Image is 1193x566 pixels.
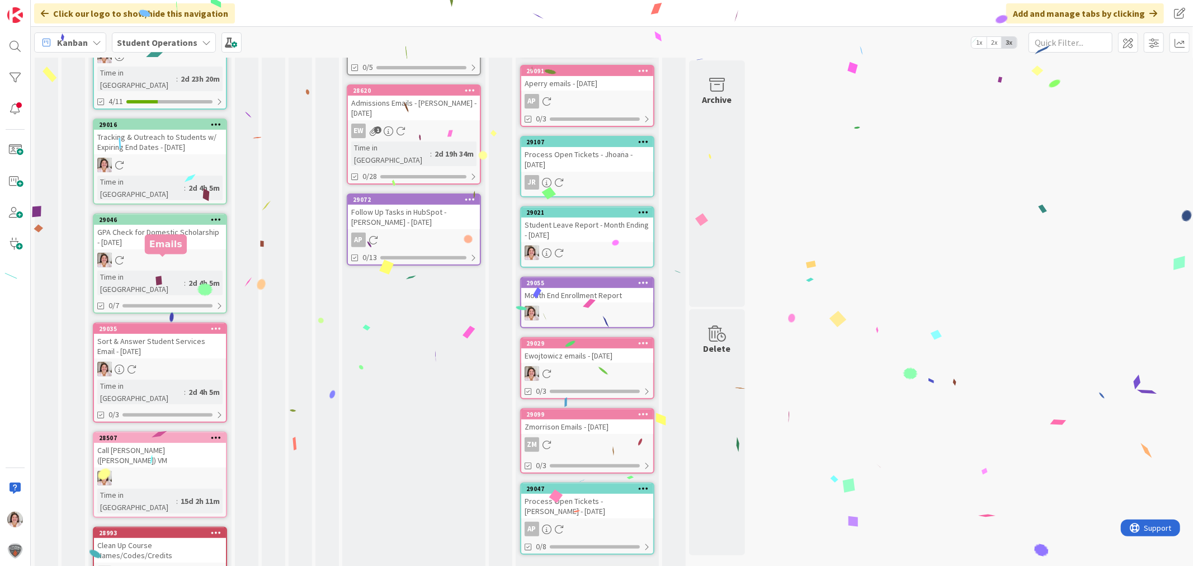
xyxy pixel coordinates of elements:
[362,252,377,263] span: 0/13
[525,175,539,190] div: JR
[351,124,366,138] div: EW
[521,484,653,518] div: 29047Process Open Tickets - [PERSON_NAME] - [DATE]
[176,495,178,507] span: :
[97,253,112,267] img: EW
[109,96,123,107] span: 4/11
[57,36,88,49] span: Kanban
[521,288,653,303] div: Month End Enrollment Report
[525,522,539,536] div: AP
[94,324,226,359] div: 29035Sort & Answer Student Services Email - [DATE]
[184,386,186,398] span: :
[526,279,653,287] div: 29055
[348,86,480,96] div: 28620
[94,225,226,249] div: GPA Check for Domestic Scholarship - [DATE]
[521,76,653,91] div: Aperry emails - [DATE]
[536,460,546,471] span: 0/3
[525,246,539,260] img: EW
[97,362,112,376] img: EW
[176,73,178,85] span: :
[432,148,477,160] div: 2d 19h 34m
[97,67,176,91] div: Time in [GEOGRAPHIC_DATA]
[374,126,381,134] span: 1
[521,348,653,363] div: Ewojtowicz emails - [DATE]
[94,215,226,225] div: 29046
[521,218,653,242] div: Student Leave Report - Month Ending - [DATE]
[94,324,226,334] div: 29035
[1002,37,1017,48] span: 3x
[362,62,373,73] span: 0/5
[536,541,546,553] span: 0/8
[7,7,23,23] img: Visit kanbanzone.com
[362,171,377,182] span: 0/28
[521,94,653,109] div: AP
[94,471,226,485] div: EW
[94,362,226,376] div: EW
[99,434,226,442] div: 28507
[97,271,184,295] div: Time in [GEOGRAPHIC_DATA]
[94,443,226,468] div: Call [PERSON_NAME] ([PERSON_NAME]) VM
[7,512,23,527] img: EW
[521,147,653,172] div: Process Open Tickets - Jhoana - [DATE]
[184,182,186,194] span: :
[97,158,112,172] img: EW
[351,233,366,247] div: AP
[525,366,539,381] img: EW
[348,195,480,229] div: 29072Follow Up Tasks in HubSpot - [PERSON_NAME] - [DATE]
[521,437,653,452] div: ZM
[94,538,226,563] div: Clean Up Course Names/Codes/Credits
[348,233,480,247] div: AP
[353,87,480,95] div: 28620
[94,120,226,154] div: 29016Tracking & Outreach to Students w/ Expiring End Dates - [DATE]
[521,246,653,260] div: EW
[23,2,51,15] span: Support
[94,158,226,172] div: EW
[521,175,653,190] div: JR
[521,137,653,172] div: 29107Process Open Tickets - Jhoana - [DATE]
[94,528,226,538] div: 28993
[521,207,653,218] div: 29021
[94,215,226,249] div: 29046GPA Check for Domestic Scholarship - [DATE]
[525,94,539,109] div: AP
[521,494,653,518] div: Process Open Tickets - [PERSON_NAME] - [DATE]
[94,433,226,468] div: 28507Call [PERSON_NAME] ([PERSON_NAME]) VM
[536,113,546,125] span: 0/3
[97,176,184,200] div: Time in [GEOGRAPHIC_DATA]
[526,339,653,347] div: 29029
[97,489,176,513] div: Time in [GEOGRAPHIC_DATA]
[521,137,653,147] div: 29107
[521,338,653,363] div: 29029Ewojtowicz emails - [DATE]
[526,411,653,418] div: 29099
[348,205,480,229] div: Follow Up Tasks in HubSpot - [PERSON_NAME] - [DATE]
[94,120,226,130] div: 29016
[99,121,226,129] div: 29016
[149,239,182,249] h5: Emails
[348,96,480,120] div: Admissions Emails - [PERSON_NAME] - [DATE]
[521,278,653,288] div: 29055
[521,306,653,320] div: EW
[1029,32,1112,53] input: Quick Filter...
[184,277,186,289] span: :
[99,325,226,333] div: 29035
[178,495,223,507] div: 15d 2h 11m
[521,66,653,91] div: 29091Aperry emails - [DATE]
[97,380,184,404] div: Time in [GEOGRAPHIC_DATA]
[109,409,119,421] span: 0/3
[117,37,197,48] b: Student Operations
[521,207,653,242] div: 29021Student Leave Report - Month Ending - [DATE]
[521,409,653,419] div: 29099
[521,522,653,536] div: AP
[972,37,987,48] span: 1x
[521,278,653,303] div: 29055Month End Enrollment Report
[7,543,23,559] img: avatar
[94,130,226,154] div: Tracking & Outreach to Students w/ Expiring End Dates - [DATE]
[94,253,226,267] div: EW
[186,277,223,289] div: 2d 4h 5m
[351,141,430,166] div: Time in [GEOGRAPHIC_DATA]
[353,196,480,204] div: 29072
[94,528,226,563] div: 28993Clean Up Course Names/Codes/Credits
[186,182,223,194] div: 2d 4h 5m
[94,433,226,443] div: 28507
[97,471,112,485] img: EW
[348,86,480,120] div: 28620Admissions Emails - [PERSON_NAME] - [DATE]
[430,148,432,160] span: :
